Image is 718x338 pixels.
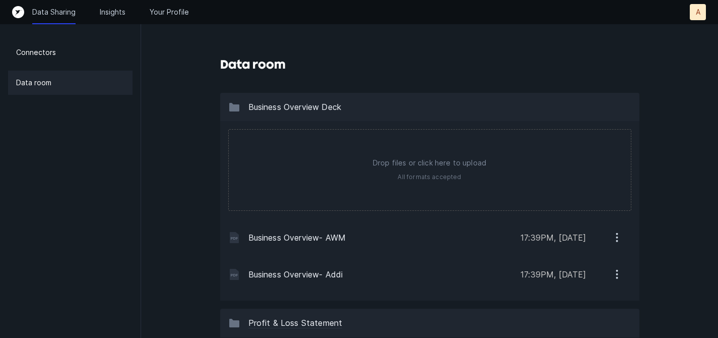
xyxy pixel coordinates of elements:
img: 13c8d1aa17ce7ae226531ffb34303e38.svg [228,101,240,113]
span: Profit & Loss Statement [248,318,343,328]
a: Insights [100,7,125,17]
p: Data room [16,77,51,89]
p: Business Overview- Addi [248,268,513,280]
span: Business Overview Deck [248,102,342,112]
p: 17:39PM, [DATE] [520,268,586,280]
p: Connectors [16,46,56,59]
a: Data Sharing [32,7,76,17]
a: Connectors [8,40,133,65]
a: Your Profile [150,7,189,17]
p: A [696,7,700,17]
p: Business Overview- AWM [248,232,513,244]
h3: Data room [220,57,286,73]
img: 4c1c1a354918672bc79fcf756030187a.svg [228,232,240,244]
img: 4c1c1a354918672bc79fcf756030187a.svg [228,268,240,280]
img: 13c8d1aa17ce7ae226531ffb34303e38.svg [228,317,240,329]
p: 17:39PM, [DATE] [520,232,586,244]
a: Data room [8,71,133,95]
button: A [690,4,706,20]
